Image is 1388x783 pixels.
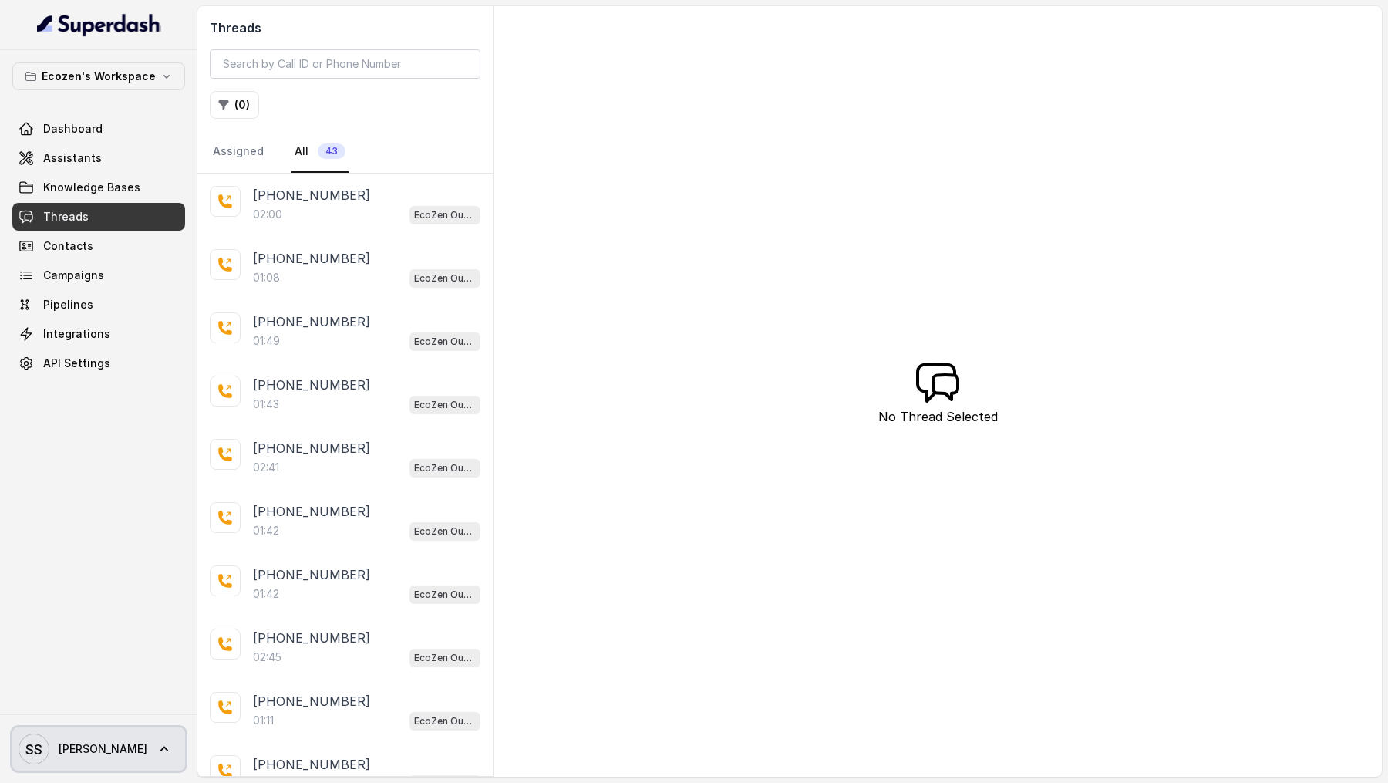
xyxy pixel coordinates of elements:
[253,460,279,475] p: 02:41
[253,586,279,602] p: 01:42
[42,67,156,86] p: Ecozen's Workspace
[210,131,480,173] nav: Tabs
[253,186,370,204] p: [PHONE_NUMBER]
[253,713,274,728] p: 01:11
[414,271,476,286] p: EcoZen Outbound Call Assistant [GEOGRAPHIC_DATA] Flow
[43,268,104,283] span: Campaigns
[43,238,93,254] span: Contacts
[253,249,370,268] p: [PHONE_NUMBER]
[43,297,93,312] span: Pipelines
[253,397,279,412] p: 01:43
[253,270,280,285] p: 01:08
[43,150,102,166] span: Assistants
[12,727,185,771] a: [PERSON_NAME]
[12,203,185,231] a: Threads
[253,333,280,349] p: 01:49
[12,144,185,172] a: Assistants
[414,397,476,413] p: EcoZen Outbound Call Assistant [GEOGRAPHIC_DATA] Flow
[210,91,259,119] button: (0)
[253,755,370,774] p: [PHONE_NUMBER]
[43,121,103,137] span: Dashboard
[210,49,480,79] input: Search by Call ID or Phone Number
[253,523,279,538] p: 01:42
[253,629,370,647] p: [PHONE_NUMBER]
[253,502,370,521] p: [PHONE_NUMBER]
[210,19,480,37] h2: Threads
[253,692,370,710] p: [PHONE_NUMBER]
[12,232,185,260] a: Contacts
[12,262,185,289] a: Campaigns
[12,320,185,348] a: Integrations
[253,376,370,394] p: [PHONE_NUMBER]
[291,131,349,173] a: All43
[37,12,161,37] img: light.svg
[12,349,185,377] a: API Settings
[414,714,476,729] p: EcoZen Outbound Call Assistant [GEOGRAPHIC_DATA] Flow
[414,461,476,476] p: EcoZen Outbound Call Assistant [GEOGRAPHIC_DATA] Flow
[43,326,110,342] span: Integrations
[25,741,42,758] text: SS
[414,524,476,539] p: EcoZen Outbound Call Assistant [GEOGRAPHIC_DATA] Flow
[253,650,281,665] p: 02:45
[253,565,370,584] p: [PHONE_NUMBER]
[12,291,185,319] a: Pipelines
[12,115,185,143] a: Dashboard
[43,209,89,224] span: Threads
[414,587,476,602] p: EcoZen Outbound Call Assistant [GEOGRAPHIC_DATA] Flow
[414,650,476,666] p: EcoZen Outbound Call Assistant [GEOGRAPHIC_DATA] Flow
[43,356,110,371] span: API Settings
[253,207,282,222] p: 02:00
[878,407,998,426] p: No Thread Selected
[12,62,185,90] button: Ecozen's Workspace
[12,174,185,201] a: Knowledge Bases
[59,741,147,757] span: [PERSON_NAME]
[253,439,370,457] p: [PHONE_NUMBER]
[43,180,140,195] span: Knowledge Bases
[253,312,370,331] p: [PHONE_NUMBER]
[210,131,267,173] a: Assigned
[414,208,476,223] p: EcoZen Outbound Call Assistant [GEOGRAPHIC_DATA] Flow
[414,334,476,349] p: EcoZen Outbound Call Assistant [GEOGRAPHIC_DATA] Flow
[318,143,345,159] span: 43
